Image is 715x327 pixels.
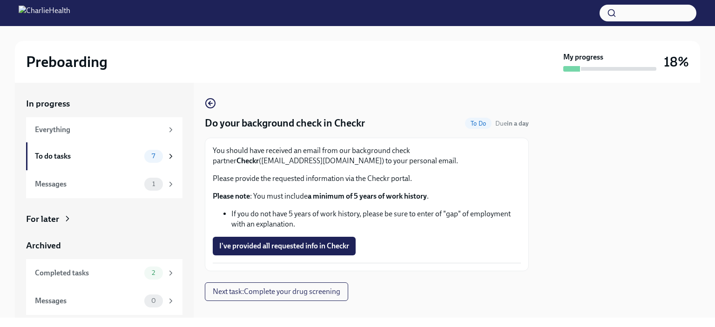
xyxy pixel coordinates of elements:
[26,287,182,315] a: Messages0
[147,180,161,187] span: 1
[35,179,141,189] div: Messages
[219,241,349,251] span: I've provided all requested info in Checkr
[35,151,141,161] div: To do tasks
[213,192,250,200] strong: Please note
[205,282,348,301] button: Next task:Complete your drug screening
[146,269,161,276] span: 2
[26,213,59,225] div: For later
[308,192,427,200] strong: a minimum of 5 years of work history
[231,209,521,229] li: If you do not have 5 years of work history, please be sure to enter of "gap" of employment with a...
[35,125,163,135] div: Everything
[26,170,182,198] a: Messages1
[146,153,161,160] span: 7
[26,142,182,170] a: To do tasks7
[26,259,182,287] a: Completed tasks2
[35,268,141,278] div: Completed tasks
[205,116,365,130] h4: Do your background check in Checkr
[26,53,108,71] h2: Preboarding
[19,6,70,20] img: CharlieHealth
[465,120,492,127] span: To Do
[213,191,521,201] p: : You must include .
[26,117,182,142] a: Everything
[26,213,182,225] a: For later
[213,237,356,255] button: I've provided all requested info in Checkr
[26,98,182,110] a: In progress
[664,53,689,70] h3: 18%
[146,297,162,304] span: 0
[213,287,340,296] span: Next task : Complete your drug screening
[495,120,529,127] span: Due
[495,119,529,128] span: August 31st, 2025 08:00
[563,52,603,62] strong: My progress
[26,240,182,252] a: Archived
[507,120,529,127] strong: in a day
[35,296,141,306] div: Messages
[236,156,259,165] strong: Checkr
[213,174,521,184] p: Please provide the requested information via the Checkr portal.
[213,146,521,166] p: You should have received an email from our background check partner ([EMAIL_ADDRESS][DOMAIN_NAME]...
